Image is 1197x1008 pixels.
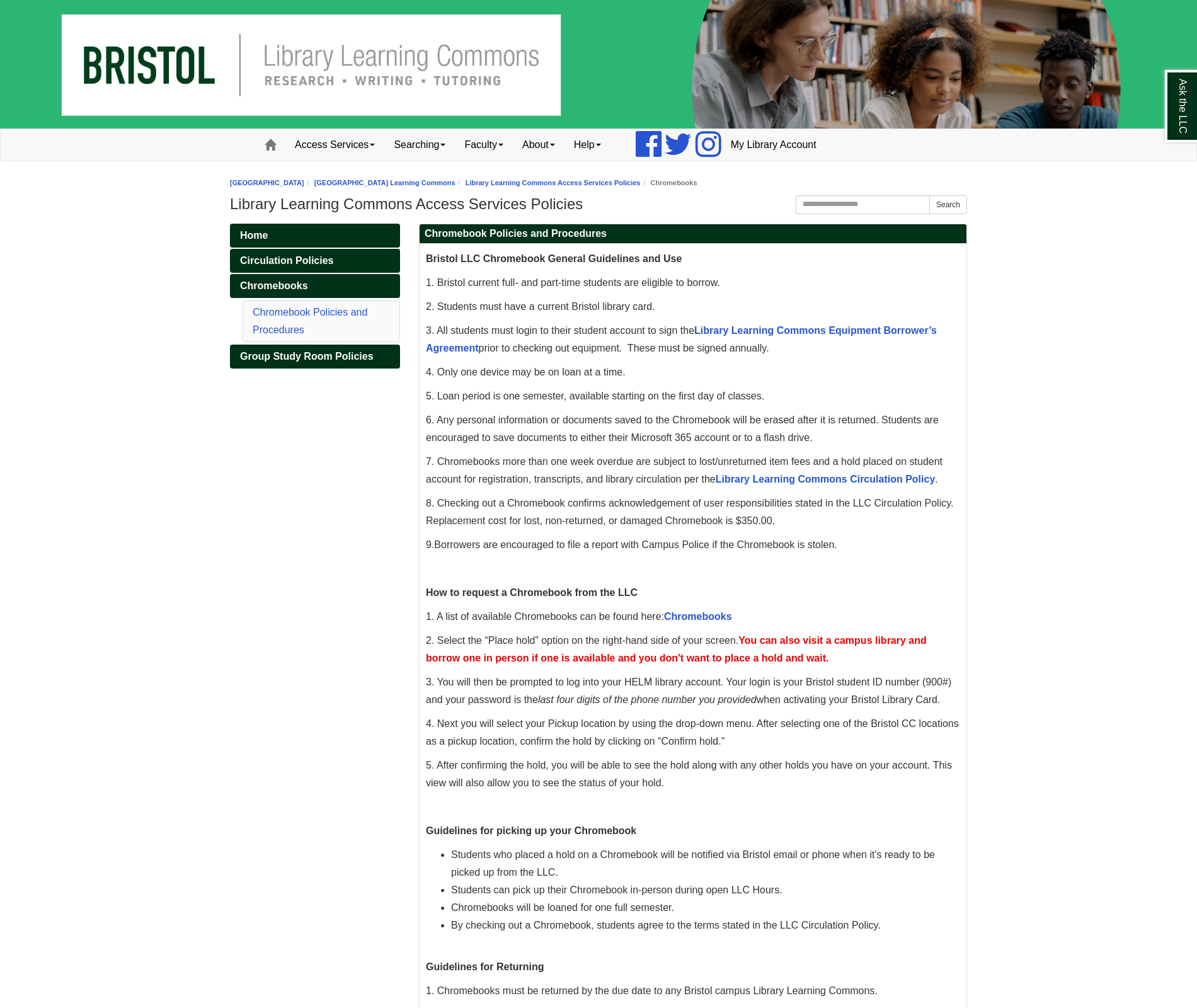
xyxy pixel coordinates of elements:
a: Home [230,224,400,248]
span: Guidelines for picking up your Chromebook [426,825,636,836]
span: Circulation Policies [240,255,333,266]
span: 3. You will then be prompted to log into your HELM library account. Your login is your Bristol st... [426,677,951,705]
a: Access Services [285,129,384,161]
span: Bristol LLC Chromebook General Guidelines and Use [426,253,682,264]
a: Help [564,129,610,161]
a: Circulation Policies [230,249,400,273]
a: Searching [384,129,455,161]
a: Chromebook Policies and Procedures [253,307,367,335]
p: . [426,536,960,554]
a: Group Study Room Policies [230,345,400,369]
span: 5. Loan period is one semester, available starting on the first day of classes. [426,391,764,401]
a: Library Learning Commons Access Services Policies [466,179,641,186]
span: 4. Only one device may be on loan at a time. [426,367,626,377]
span: Students who placed a hold on a Chromebook will be notified via Bristol email or phone when it's ... [451,849,935,878]
span: 1. A list of available Chromebooks can be found here: [426,611,732,622]
span: Chromebooks will be loaned for one full semester. [451,902,674,913]
span: 1. Chromebooks must be returned by the due date to any Bristol campus Library Learning Commons. [426,985,878,996]
div: Guide Pages [230,224,400,369]
h1: Library Learning Commons Access Services Policies [230,195,967,213]
a: My Library Account [721,129,826,161]
span: 9 [426,539,432,550]
nav: breadcrumb [230,177,967,189]
span: Guidelines for Returning [426,961,544,972]
span: Group Study Room Policies [240,351,374,362]
a: Library Learning Commons Circulation Policy [716,474,936,484]
span: By checking out a Chromebook, students agree to the terms stated in the LLC Circulation Policy. [451,920,881,931]
a: Faculty [455,129,513,161]
span: 3. All students must login to their student account to sign the prior to checking out equipment. ... [426,325,937,353]
a: Library Learning Commons Equipment Borrower’s Agreement [426,325,937,353]
li: Chromebooks [640,177,697,189]
span: 6. Any personal information or documents saved to the Chromebook will be erased after it is retur... [426,415,939,443]
span: Students can pick up their Chromebook in-person during open LLC Hours. [451,885,782,895]
span: 4. Next you will select your Pickup location by using the drop-down menu. After selecting one of ... [426,718,959,747]
span: Chromebooks [240,280,308,291]
span: 1. Bristol current full- and part-time students are eligible to borrow. [426,277,720,288]
strong: How to request a Chromebook from the LLC [426,587,638,598]
a: [GEOGRAPHIC_DATA] [230,179,304,186]
a: About [513,129,564,161]
span: 2. Students must have a current Bristol library card. [426,301,655,312]
em: last four digits of the phone number you provided [538,694,757,705]
span: Home [240,230,268,241]
a: [GEOGRAPHIC_DATA] Learning Commons [314,179,455,186]
span: 2. Select the “Place hold” option on the right-hand side of your screen. [426,635,927,663]
a: Chromebooks [230,274,400,298]
span: 8. Checking out a Chromebook confirms acknowledgement of user responsibilities stated in the LLC ... [426,498,953,526]
span: 7. Chromebooks more than one week overdue are subject to lost/unreturned item fees and a hold pla... [426,456,942,484]
span: 5. After confirming the hold, you will be able to see the hold along with any other holds you hav... [426,760,952,788]
h2: Chromebook Policies and Procedures [420,224,966,244]
a: Chromebooks [664,611,732,622]
span: Borrowers are encouraged to file a report with Campus Police if the Chromebook is stolen. [434,539,837,550]
button: Search [929,195,967,214]
span: You can also visit a campus library and borrow one in person if one is available and you don't wa... [426,635,927,663]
